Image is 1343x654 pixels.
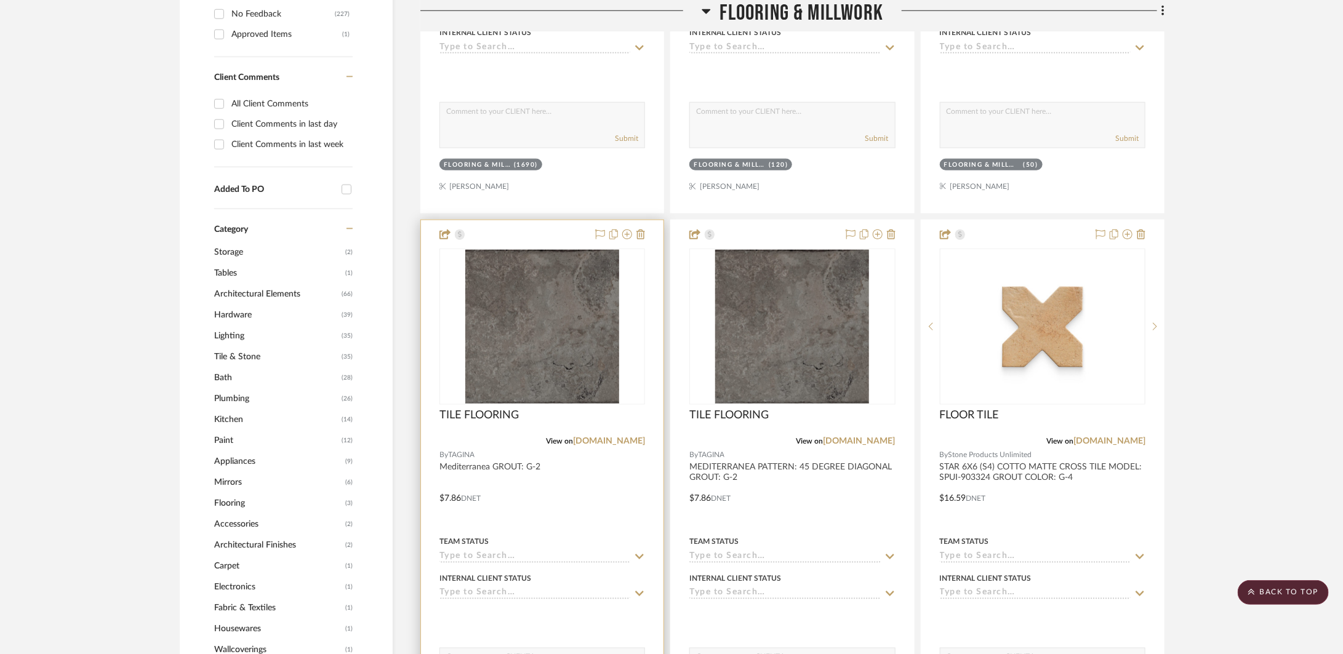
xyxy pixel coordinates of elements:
[214,284,339,305] span: Architectural Elements
[439,409,519,422] span: TILE FLOORING
[345,577,353,597] span: (1)
[214,305,339,325] span: Hardware
[214,618,342,639] span: Housewares
[940,573,1032,584] div: Internal Client Status
[231,4,335,24] div: No Feedback
[342,368,353,388] span: (28)
[214,514,342,535] span: Accessories
[698,449,724,461] span: TAGINA
[948,449,1032,461] span: Stone Products Unlimited
[448,449,475,461] span: TAGINA
[940,588,1131,600] input: Type to Search…
[214,242,342,263] span: Storage
[439,573,531,584] div: Internal Client Status
[689,536,739,547] div: Team Status
[940,42,1131,54] input: Type to Search…
[1046,437,1073,445] span: View on
[689,409,769,422] span: TILE FLOORING
[231,25,342,44] div: Approved Items
[689,42,880,54] input: Type to Search…
[345,556,353,576] span: (1)
[214,556,342,576] span: Carpet
[214,346,339,367] span: Tile & Stone
[439,536,489,547] div: Team Status
[439,27,531,38] div: Internal Client Status
[214,185,335,195] div: Added To PO
[214,73,279,82] span: Client Comments
[439,588,630,600] input: Type to Search…
[689,27,781,38] div: Internal Client Status
[345,619,353,639] span: (1)
[1238,580,1329,605] scroll-to-top-button: BACK TO TOP
[342,347,353,367] span: (35)
[214,576,342,597] span: Electronics
[214,472,342,493] span: Mirrors
[345,242,353,262] span: (2)
[694,161,766,170] div: Flooring & Millwork
[940,27,1032,38] div: Internal Client Status
[342,305,353,325] span: (39)
[439,449,448,461] span: By
[214,263,342,284] span: Tables
[824,437,896,445] a: [DOMAIN_NAME]
[342,284,353,304] span: (66)
[966,250,1120,404] img: FLOOR TILE
[214,225,248,235] span: Category
[345,598,353,618] span: (1)
[231,114,350,134] div: Client Comments in last day
[345,473,353,492] span: (6)
[439,551,630,563] input: Type to Search…
[342,25,350,44] div: (1)
[689,573,781,584] div: Internal Client Status
[214,451,342,472] span: Appliances
[214,493,342,514] span: Flooring
[444,161,511,170] div: Flooring & Millwork
[573,437,645,445] a: [DOMAIN_NAME]
[944,161,1020,170] div: Flooring & Millwork
[231,135,350,154] div: Client Comments in last week
[514,161,538,170] div: (1690)
[689,551,880,563] input: Type to Search…
[940,409,999,422] span: FLOOR TILE
[214,409,339,430] span: Kitchen
[715,250,869,404] img: TILE FLOORING
[342,326,353,346] span: (35)
[865,133,889,144] button: Submit
[342,431,353,450] span: (12)
[439,42,630,54] input: Type to Search…
[214,597,342,618] span: Fabric & Textiles
[214,535,342,556] span: Architectural Finishes
[690,249,894,404] div: 0
[940,449,948,461] span: By
[940,551,1131,563] input: Type to Search…
[546,437,573,445] span: View on
[342,410,353,429] span: (14)
[1073,437,1145,445] a: [DOMAIN_NAME]
[214,325,339,346] span: Lighting
[440,249,644,404] div: 0
[335,4,350,24] div: (227)
[689,449,698,461] span: By
[231,94,350,114] div: All Client Comments
[615,133,638,144] button: Submit
[214,430,339,451] span: Paint
[796,437,824,445] span: View on
[345,493,353,513] span: (3)
[769,161,788,170] div: (120)
[689,588,880,600] input: Type to Search…
[345,514,353,534] span: (2)
[345,452,353,471] span: (9)
[342,389,353,409] span: (26)
[940,536,989,547] div: Team Status
[1024,161,1038,170] div: (50)
[345,263,353,283] span: (1)
[465,250,619,404] img: TILE FLOORING
[345,535,353,555] span: (2)
[214,367,339,388] span: Bath
[214,388,339,409] span: Plumbing
[1115,133,1139,144] button: Submit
